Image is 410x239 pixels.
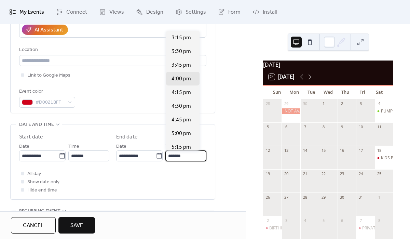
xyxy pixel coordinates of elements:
[265,218,270,223] div: 2
[265,148,270,153] div: 12
[362,225,410,231] div: PRIVATE HOLIDAY PARTY
[302,101,307,106] div: 30
[116,133,138,141] div: End date
[165,143,176,151] span: Time
[282,108,300,114] div: NOT AVAILABLE
[172,116,191,124] span: 4:45 pm
[27,178,59,186] span: Show date only
[27,186,57,195] span: Hide end time
[4,3,49,21] a: My Events
[377,171,382,176] div: 25
[19,88,74,96] div: Event color
[27,71,70,80] span: Link to Google Maps
[302,218,307,223] div: 4
[321,148,326,153] div: 15
[146,8,163,16] span: Design
[172,48,191,56] span: 3:30 pm
[94,3,129,21] a: Views
[265,195,270,200] div: 26
[377,124,382,130] div: 11
[247,3,282,21] a: Install
[23,222,44,230] span: Cancel
[377,101,382,106] div: 4
[302,124,307,130] div: 7
[186,8,206,16] span: Settings
[172,75,191,83] span: 4:00 pm
[269,85,286,99] div: Sun
[19,8,44,16] span: My Events
[358,148,363,153] div: 17
[263,61,393,69] div: [DATE]
[356,225,374,231] div: PRIVATE HOLIDAY PARTY
[321,124,326,130] div: 8
[70,222,83,230] span: Save
[337,85,354,99] div: Thu
[284,171,289,176] div: 20
[68,143,79,151] span: Time
[27,170,41,178] span: All day
[340,124,345,130] div: 9
[284,101,289,106] div: 29
[358,124,363,130] div: 10
[340,101,345,106] div: 2
[131,3,168,21] a: Design
[340,195,345,200] div: 30
[358,195,363,200] div: 31
[116,143,126,151] span: Date
[302,171,307,176] div: 21
[321,218,326,223] div: 5
[228,8,241,16] span: Form
[321,101,326,106] div: 1
[19,121,54,129] span: Date and time
[35,26,63,34] div: AI Assistant
[381,155,403,161] div: KIDS PARTY
[284,218,289,223] div: 3
[172,89,191,97] span: 4:15 pm
[371,85,388,99] div: Sat
[354,85,371,99] div: Fri
[340,148,345,153] div: 16
[172,61,191,69] span: 3:45 pm
[19,46,205,54] div: Location
[19,207,60,215] span: Recurring event
[51,3,92,21] a: Connect
[377,218,382,223] div: 8
[263,225,282,231] div: BIRTHDAY PARTY
[358,101,363,106] div: 3
[172,143,191,151] span: 5:15 pm
[321,195,326,200] div: 29
[340,171,345,176] div: 23
[340,218,345,223] div: 6
[263,8,277,16] span: Install
[172,34,191,42] span: 3:15 pm
[321,171,326,176] div: 22
[358,218,363,223] div: 7
[170,3,211,21] a: Settings
[303,85,320,99] div: Tue
[377,148,382,153] div: 18
[19,133,43,141] div: Start date
[375,108,393,114] div: PUMPKIN CANDLE POUR WORKSHOP
[286,85,303,99] div: Mon
[22,25,68,35] button: AI Assistant
[265,171,270,176] div: 19
[320,85,337,99] div: Wed
[172,130,191,138] span: 5:00 pm
[284,124,289,130] div: 6
[11,217,56,234] button: Cancel
[58,217,95,234] button: Save
[284,148,289,153] div: 13
[19,143,29,151] span: Date
[375,155,393,161] div: KIDS PARTY
[358,171,363,176] div: 24
[302,148,307,153] div: 14
[172,102,191,110] span: 4:30 pm
[377,195,382,200] div: 1
[66,8,87,16] span: Connect
[36,98,64,107] span: #D0021BFF
[266,72,297,82] button: 24[DATE]
[269,225,302,231] div: BIRTHDAY PARTY
[284,195,289,200] div: 27
[302,195,307,200] div: 28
